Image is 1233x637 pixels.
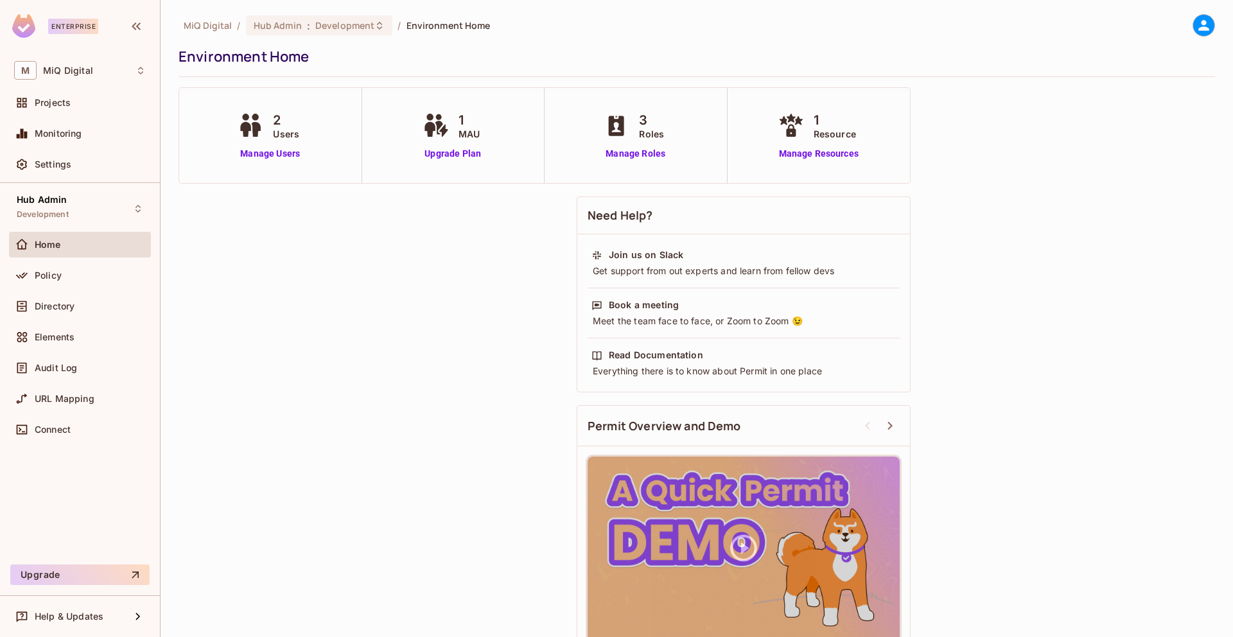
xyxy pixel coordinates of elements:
[273,127,299,141] span: Users
[17,195,67,205] span: Hub Admin
[237,19,240,31] li: /
[814,127,856,141] span: Resource
[591,265,896,277] div: Get support from out experts and learn from fellow devs
[35,363,77,373] span: Audit Log
[315,19,374,31] span: Development
[306,21,311,31] span: :
[273,110,299,130] span: 2
[600,147,670,161] a: Manage Roles
[35,611,103,622] span: Help & Updates
[609,249,683,261] div: Join us on Slack
[588,418,741,434] span: Permit Overview and Demo
[179,47,1209,66] div: Environment Home
[459,127,480,141] span: MAU
[814,110,856,130] span: 1
[459,110,480,130] span: 1
[234,147,306,161] a: Manage Users
[35,301,74,311] span: Directory
[43,65,93,76] span: Workspace: MiQ Digital
[10,564,150,585] button: Upgrade
[609,349,703,362] div: Read Documentation
[254,19,302,31] span: Hub Admin
[35,159,71,170] span: Settings
[17,209,69,220] span: Development
[14,61,37,80] span: M
[398,19,401,31] li: /
[420,147,486,161] a: Upgrade Plan
[184,19,232,31] span: the active workspace
[639,110,664,130] span: 3
[407,19,491,31] span: Environment Home
[48,19,98,34] div: Enterprise
[588,207,653,223] span: Need Help?
[12,14,35,38] img: SReyMgAAAABJRU5ErkJggg==
[591,315,896,327] div: Meet the team face to face, or Zoom to Zoom 😉
[609,299,679,311] div: Book a meeting
[35,394,94,404] span: URL Mapping
[639,127,664,141] span: Roles
[35,270,62,281] span: Policy
[775,147,862,161] a: Manage Resources
[591,365,896,378] div: Everything there is to know about Permit in one place
[35,332,74,342] span: Elements
[35,240,61,250] span: Home
[35,98,71,108] span: Projects
[35,128,82,139] span: Monitoring
[35,424,71,435] span: Connect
